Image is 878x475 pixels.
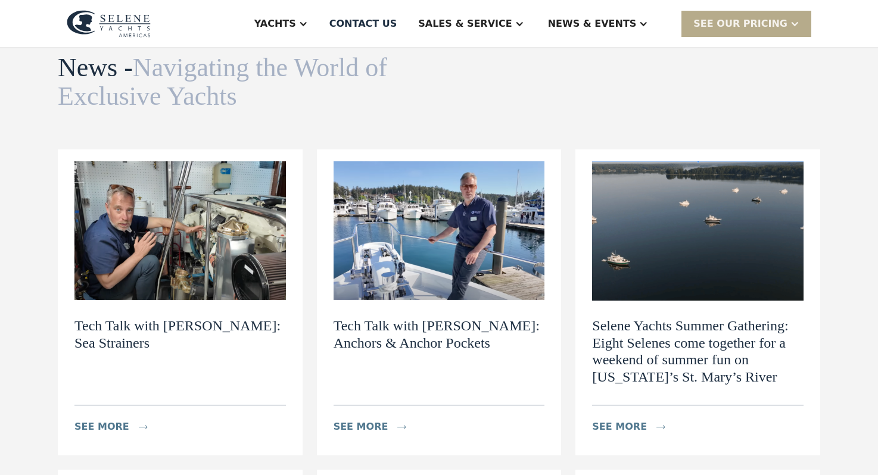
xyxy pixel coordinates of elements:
h2: Tech Talk with [PERSON_NAME]: Anchors & Anchor Pockets [334,317,545,352]
h2: Tech Talk with [PERSON_NAME]: Sea Strainers [74,317,286,352]
a: Selene Yachts Summer Gathering: Eight Selenes come together for a weekend of summer fun on Maryla... [575,149,820,455]
div: Yachts [254,17,296,31]
img: Tech Talk with Dylan: Sea Strainers [74,161,286,301]
img: icon [397,425,406,429]
div: SEE Our Pricing [693,17,787,31]
div: see more [334,420,388,434]
span: Navigating the World of Exclusive Yachts [58,53,387,111]
h1: News - [58,54,402,111]
img: icon [139,425,148,429]
div: Contact US [329,17,397,31]
div: SEE Our Pricing [681,11,811,36]
div: see more [74,420,129,434]
div: Sales & Service [418,17,512,31]
img: logo [67,10,151,37]
img: icon [656,425,665,429]
a: Tech Talk with Dylan: Sea StrainersTech Talk with [PERSON_NAME]: Sea Strainerssee moreicon [58,149,303,455]
img: Selene Yachts Summer Gathering: Eight Selenes come together for a weekend of summer fun on Maryla... [592,161,804,301]
h2: Selene Yachts Summer Gathering: Eight Selenes come together for a weekend of summer fun on [US_ST... [592,317,804,386]
a: Tech Talk with Dylan: Anchors & Anchor PocketsTech Talk with [PERSON_NAME]: Anchors & Anchor Pock... [317,149,562,455]
div: News & EVENTS [548,17,637,31]
div: see more [592,420,647,434]
img: Tech Talk with Dylan: Anchors & Anchor Pockets [334,161,545,301]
